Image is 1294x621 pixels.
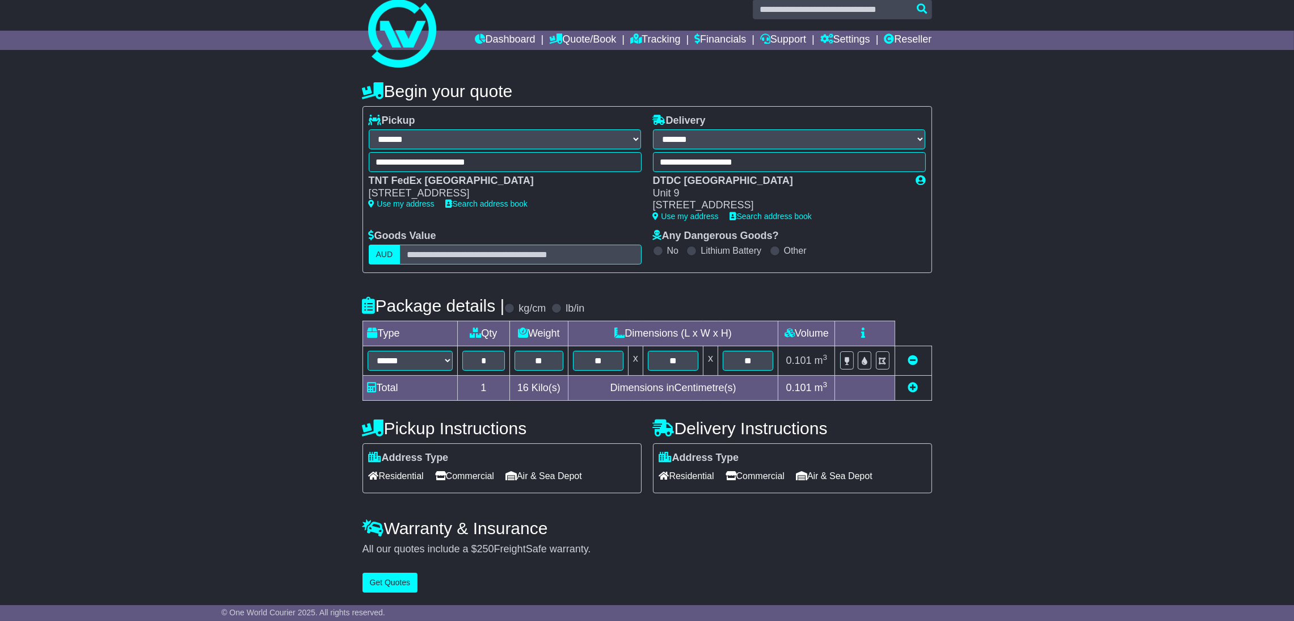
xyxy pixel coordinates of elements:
td: Total [363,376,457,401]
span: m [815,355,828,366]
label: Lithium Battery [701,245,761,256]
div: DTDC [GEOGRAPHIC_DATA] [653,175,905,187]
span: 0.101 [786,355,812,366]
a: Settings [820,31,870,50]
td: 1 [457,376,510,401]
label: Other [784,245,807,256]
div: TNT FedEx [GEOGRAPHIC_DATA] [369,175,630,187]
label: Address Type [369,452,449,464]
a: Search address book [446,199,528,208]
span: m [815,382,828,393]
a: Use my address [653,212,719,221]
a: Add new item [908,382,918,393]
span: 16 [517,382,529,393]
td: Type [363,321,457,346]
label: No [667,245,678,256]
span: Air & Sea Depot [796,467,872,485]
td: Dimensions (L x W x H) [568,321,778,346]
span: © One World Courier 2025. All rights reserved. [221,608,385,617]
span: Commercial [435,467,494,485]
span: 0.101 [786,382,812,393]
td: Kilo(s) [510,376,568,401]
label: Address Type [659,452,739,464]
label: Delivery [653,115,706,127]
h4: Package details | [363,296,505,315]
a: Quote/Book [549,31,616,50]
span: Residential [369,467,424,485]
span: 250 [477,543,494,555]
a: Reseller [884,31,931,50]
label: kg/cm [519,303,546,315]
a: Financials [694,31,746,50]
span: Commercial [726,467,785,485]
a: Use my address [369,199,435,208]
td: x [628,346,643,376]
a: Remove this item [908,355,918,366]
span: Air & Sea Depot [505,467,582,485]
sup: 3 [823,380,828,389]
h4: Warranty & Insurance [363,519,932,538]
div: All our quotes include a $ FreightSafe warranty. [363,543,932,556]
button: Get Quotes [363,573,418,593]
td: Weight [510,321,568,346]
a: Dashboard [475,31,536,50]
label: Pickup [369,115,415,127]
td: x [703,346,718,376]
label: Goods Value [369,230,436,242]
span: Residential [659,467,714,485]
sup: 3 [823,353,828,362]
a: Search address book [730,212,812,221]
div: [STREET_ADDRESS] [369,187,630,200]
td: Dimensions in Centimetre(s) [568,376,778,401]
div: Unit 9 [653,187,905,200]
div: [STREET_ADDRESS] [653,199,905,212]
td: Qty [457,321,510,346]
td: Volume [778,321,835,346]
label: Any Dangerous Goods? [653,230,779,242]
h4: Pickup Instructions [363,419,642,438]
h4: Begin your quote [363,82,932,100]
label: AUD [369,245,401,265]
label: lb/in [566,303,584,315]
a: Tracking [630,31,680,50]
h4: Delivery Instructions [653,419,932,438]
a: Support [760,31,806,50]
